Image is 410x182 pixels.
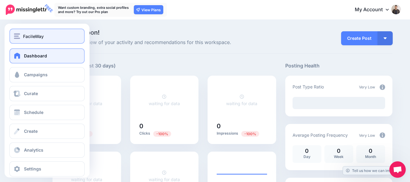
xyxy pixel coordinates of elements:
a: Settings [9,161,85,177]
img: info-circle-grey.png [380,84,385,90]
p: Clicks [139,131,190,136]
a: Curate [9,86,85,101]
span: Create [24,129,38,134]
img: arrow-down-white.png [384,37,387,39]
a: Schedule [9,105,85,120]
button: FacileWay [9,29,85,44]
span: Here's an overview of your activity and recommendations for this workspace. [53,39,276,46]
a: Create [9,124,85,139]
a: My Account [349,2,401,17]
h5: Posting Health [285,62,392,70]
span: FREE [42,2,55,15]
img: menu.png [14,33,20,39]
span: Month [365,154,376,159]
a: Dashboard [9,48,85,64]
span: Curate [24,91,38,96]
span: Very Low [359,133,375,138]
span: Very Low [359,85,375,89]
p: Average Posting Frequency [293,132,348,139]
h5: 0 [217,123,267,129]
p: Want custom branding, extra social profiles and more? Try out our Pro plan [58,5,131,14]
a: View Plans [134,5,163,14]
img: Missinglettr [6,5,47,15]
span: Schedule [24,110,43,115]
h5: 0 [139,123,190,129]
span: Day [303,154,310,159]
a: Create Post [341,31,378,45]
p: 0 [359,148,382,154]
span: Week [334,154,344,159]
a: Open chat [389,161,406,178]
a: waiting for data [226,94,257,106]
a: Tell us how we can improve [343,167,403,175]
img: info-circle-grey.png [380,132,385,138]
span: FacileWay [23,33,44,40]
span: Campaigns [24,72,48,77]
p: Post Type Ratio [293,83,324,90]
a: Campaigns [9,67,85,82]
span: Previous period: 5 [241,131,259,137]
span: Settings [24,166,41,171]
span: Dashboard [24,53,47,58]
p: 0 [296,148,318,154]
a: waiting for data [149,170,180,182]
p: Impressions [217,131,267,136]
a: waiting for data [149,94,180,106]
span: Previous period: 8 [153,131,171,137]
span: Analytics [24,147,43,153]
a: Analytics [9,143,85,158]
a: FREE [6,3,47,16]
p: 0 [327,148,350,154]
